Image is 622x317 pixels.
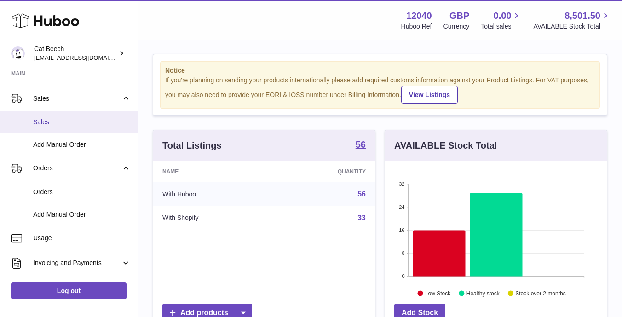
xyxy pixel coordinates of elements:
[153,182,273,206] td: With Huboo
[33,118,131,127] span: Sales
[406,10,432,22] strong: 12040
[33,188,131,196] span: Orders
[481,10,522,31] a: 0.00 Total sales
[34,45,117,62] div: Cat Beech
[11,282,127,299] a: Log out
[357,190,366,198] a: 56
[533,10,611,31] a: 8,501.50 AVAILABLE Stock Total
[533,22,611,31] span: AVAILABLE Stock Total
[399,204,404,210] text: 24
[165,76,595,104] div: If you're planning on sending your products internationally please add required customs informati...
[399,227,404,233] text: 16
[33,140,131,149] span: Add Manual Order
[33,234,131,242] span: Usage
[466,290,500,296] text: Healthy stock
[564,10,600,22] span: 8,501.50
[402,250,404,256] text: 8
[33,94,121,103] span: Sales
[443,22,470,31] div: Currency
[494,10,512,22] span: 0.00
[394,139,497,152] h3: AVAILABLE Stock Total
[401,86,458,104] a: View Listings
[399,181,404,187] text: 32
[33,210,131,219] span: Add Manual Order
[481,22,522,31] span: Total sales
[165,66,595,75] strong: Notice
[34,54,135,61] span: [EMAIL_ADDRESS][DOMAIN_NAME]
[33,164,121,173] span: Orders
[357,214,366,222] a: 33
[153,206,273,230] td: With Shopify
[273,161,375,182] th: Quantity
[162,139,222,152] h3: Total Listings
[515,290,565,296] text: Stock over 2 months
[401,22,432,31] div: Huboo Ref
[402,273,404,279] text: 0
[356,140,366,151] a: 56
[153,161,273,182] th: Name
[11,46,25,60] img: Cat@thetruthbrush.com
[356,140,366,149] strong: 56
[33,259,121,267] span: Invoicing and Payments
[425,290,451,296] text: Low Stock
[449,10,469,22] strong: GBP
